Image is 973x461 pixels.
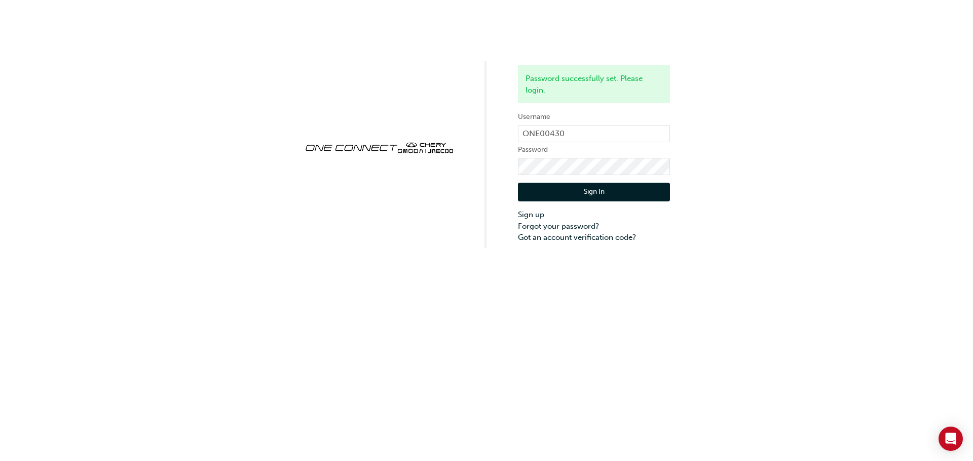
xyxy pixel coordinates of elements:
div: Password successfully set. Please login. [518,65,670,103]
a: Forgot your password? [518,221,670,232]
a: Got an account verification code? [518,232,670,243]
label: Password [518,144,670,156]
a: Sign up [518,209,670,221]
img: oneconnect [303,134,455,160]
label: Username [518,111,670,123]
div: Open Intercom Messenger [939,427,963,451]
button: Sign In [518,183,670,202]
input: Username [518,125,670,142]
